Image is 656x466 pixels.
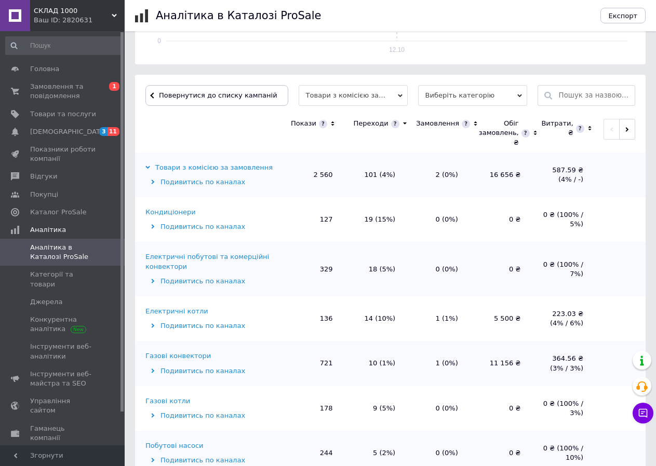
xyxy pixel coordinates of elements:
td: 19 (15%) [343,197,406,242]
td: 14 (10%) [343,296,406,341]
div: Електричні котли [145,307,208,316]
td: 2 (0%) [406,153,468,197]
td: 16 656 ₴ [468,153,531,197]
td: 136 [280,296,343,341]
td: 0 (0%) [406,242,468,296]
td: 10 (1%) [343,341,406,386]
td: 18 (5%) [343,242,406,296]
span: [DEMOGRAPHIC_DATA] [30,127,107,136]
span: Аналітика [30,225,66,235]
h1: Аналітика в Каталозі ProSale [156,9,321,22]
span: Джерела [30,297,62,307]
td: 329 [280,242,343,296]
button: Чат з покупцем [633,403,653,423]
div: Подивитись по каналах [145,277,278,286]
span: Виберіть категорію [418,85,527,106]
td: 11 156 ₴ [468,341,531,386]
span: Гаманець компанії [30,424,96,443]
td: 0 ₴ (100% / 7%) [531,242,594,296]
text: 12.10 [389,46,405,53]
span: Категорії та товари [30,270,96,289]
div: Подивитись по каналах [145,456,278,465]
div: Подивитись по каналах [145,177,278,187]
input: Пошук за назвою позиції, артикулу, пошуковими запитами [559,86,630,105]
td: 1 (1%) [406,296,468,341]
div: Електричні побутові та комерційні конвектори [145,252,278,271]
td: 0 (0%) [406,386,468,431]
div: Замовлення [416,119,459,128]
td: 0 (0%) [406,197,468,242]
td: 0 ₴ [468,197,531,242]
td: 0 ₴ (100% / 3%) [531,386,594,431]
td: 0 ₴ [468,386,531,431]
span: Каталог ProSale [30,208,86,217]
div: Подивитись по каналах [145,411,278,420]
div: Кондиціонери [145,208,196,217]
span: Товари з комісією за замовлення [299,85,408,106]
span: Інструменти веб-аналітики [30,342,96,361]
div: Покази [291,119,316,128]
span: Інструменти веб-майстра та SEO [30,369,96,388]
span: Управління сайтом [30,396,96,415]
div: Обіг замовлень, ₴ [479,119,519,147]
td: 0 ₴ [468,242,531,296]
div: Витрати, ₴ [541,119,573,138]
td: 9 (5%) [343,386,406,431]
td: 364.56 ₴ (3% / 3%) [531,341,594,386]
span: Повернутися до списку кампаній [159,91,277,99]
td: 0 ₴ (100% / 5%) [531,197,594,242]
td: 127 [280,197,343,242]
span: Замовлення та повідомлення [30,82,96,101]
td: 223.03 ₴ (4% / 6%) [531,296,594,341]
div: Товари з комісією за замовлення [145,163,273,172]
td: 2 560 [280,153,343,197]
input: Пошук [5,36,123,55]
span: Аналітика в Каталозі ProSale [30,243,96,262]
td: 101 (4%) [343,153,406,197]
span: Покупці [30,190,58,199]
span: 11 [108,127,119,136]
td: 178 [280,386,343,431]
span: Конкурентна аналітика [30,315,96,334]
text: 0 [157,37,161,45]
span: 3 [99,127,108,136]
span: Товари та послуги [30,109,96,119]
div: Переходи [354,119,389,128]
div: Подивитись по каналах [145,366,278,376]
div: Ваш ID: 2820631 [34,16,125,25]
td: 587.59 ₴ (4% / -) [531,153,594,197]
div: Подивитись по каналах [145,321,278,331]
span: Експорт [609,12,638,20]
div: Газові конвектори [145,351,211,361]
span: Відгуки [30,172,57,181]
div: Подивитись по каналах [145,222,278,231]
div: Газові котли [145,396,190,406]
div: Побутові насоси [145,441,204,450]
td: 1 (0%) [406,341,468,386]
button: Повернутися до списку кампаній [145,85,288,106]
td: 721 [280,341,343,386]
button: Експорт [600,8,646,23]
span: СКЛАД 1000 [34,6,112,16]
td: 5 500 ₴ [468,296,531,341]
span: Показники роботи компанії [30,145,96,163]
span: 1 [109,82,119,91]
span: Головна [30,64,59,74]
